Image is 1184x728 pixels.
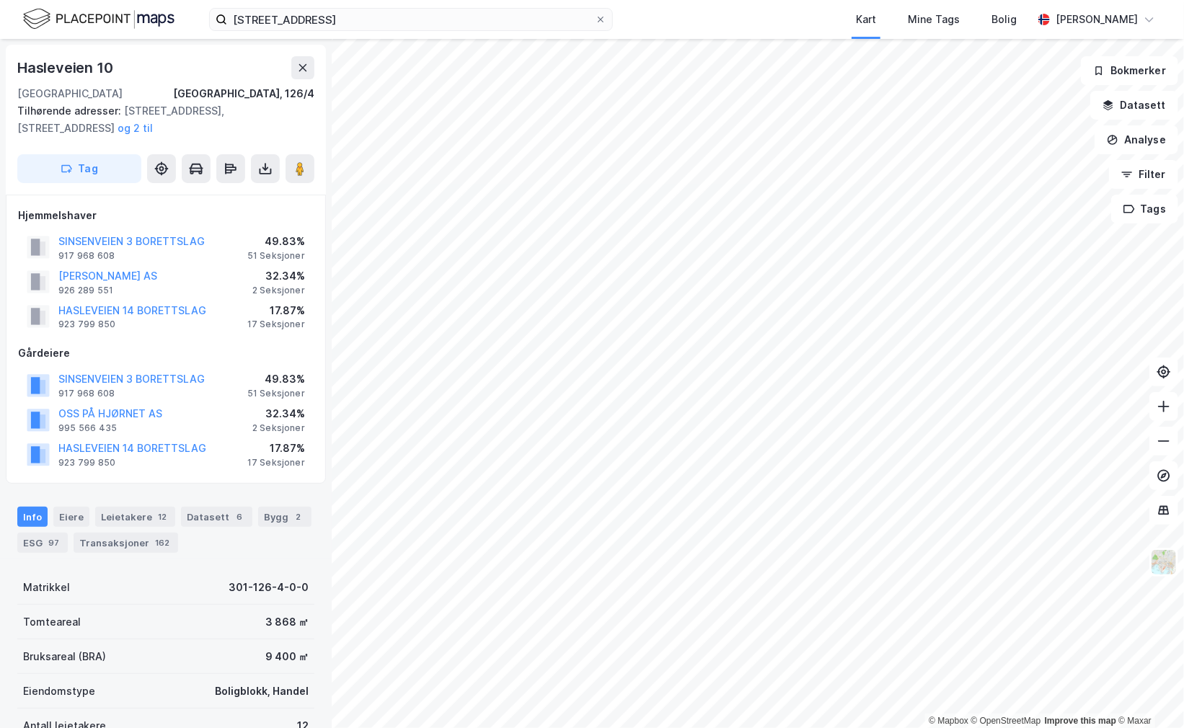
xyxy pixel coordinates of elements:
[1109,160,1178,189] button: Filter
[155,510,169,524] div: 12
[17,56,115,79] div: Hasleveien 10
[17,85,123,102] div: [GEOGRAPHIC_DATA]
[58,250,115,262] div: 917 968 608
[18,207,314,224] div: Hjemmelshaver
[17,102,303,137] div: [STREET_ADDRESS], [STREET_ADDRESS]
[991,11,1017,28] div: Bolig
[1111,195,1178,223] button: Tags
[929,716,968,726] a: Mapbox
[252,267,305,285] div: 32.34%
[247,370,305,388] div: 49.83%
[1090,91,1178,120] button: Datasett
[258,507,312,527] div: Bygg
[17,507,48,527] div: Info
[173,85,314,102] div: [GEOGRAPHIC_DATA], 126/4
[265,613,309,631] div: 3 868 ㎡
[247,440,305,457] div: 17.87%
[247,233,305,250] div: 49.83%
[95,507,175,527] div: Leietakere
[58,319,115,330] div: 923 799 850
[45,536,62,550] div: 97
[215,683,309,700] div: Boligblokk, Handel
[58,457,115,469] div: 923 799 850
[17,533,68,553] div: ESG
[1081,56,1178,85] button: Bokmerker
[247,250,305,262] div: 51 Seksjoner
[1095,125,1178,154] button: Analyse
[17,154,141,183] button: Tag
[232,510,247,524] div: 6
[23,579,70,596] div: Matrikkel
[74,533,178,553] div: Transaksjoner
[247,388,305,399] div: 51 Seksjoner
[1112,659,1184,728] iframe: Chat Widget
[17,105,124,117] span: Tilhørende adresser:
[252,405,305,422] div: 32.34%
[856,11,876,28] div: Kart
[1150,549,1178,576] img: Z
[252,422,305,434] div: 2 Seksjoner
[247,302,305,319] div: 17.87%
[23,683,95,700] div: Eiendomstype
[58,285,113,296] div: 926 289 551
[247,319,305,330] div: 17 Seksjoner
[23,648,106,665] div: Bruksareal (BRA)
[265,648,309,665] div: 9 400 ㎡
[252,285,305,296] div: 2 Seksjoner
[1056,11,1138,28] div: [PERSON_NAME]
[18,345,314,362] div: Gårdeiere
[1112,659,1184,728] div: Kontrollprogram for chat
[58,388,115,399] div: 917 968 608
[53,507,89,527] div: Eiere
[247,457,305,469] div: 17 Seksjoner
[1045,716,1116,726] a: Improve this map
[23,613,81,631] div: Tomteareal
[58,422,117,434] div: 995 566 435
[971,716,1041,726] a: OpenStreetMap
[227,9,595,30] input: Søk på adresse, matrikkel, gårdeiere, leietakere eller personer
[23,6,174,32] img: logo.f888ab2527a4732fd821a326f86c7f29.svg
[229,579,309,596] div: 301-126-4-0-0
[152,536,172,550] div: 162
[181,507,252,527] div: Datasett
[908,11,960,28] div: Mine Tags
[291,510,306,524] div: 2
